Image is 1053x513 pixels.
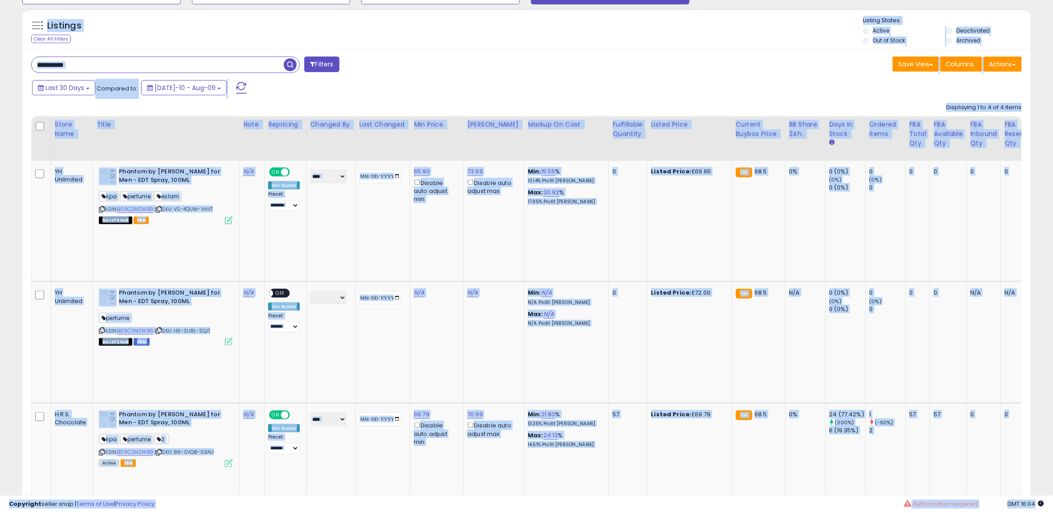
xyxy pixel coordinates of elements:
div: 24 (77.42%) [829,410,865,419]
button: Last 30 Days [32,80,95,95]
b: Listed Price: [651,288,692,297]
div: 57 [934,410,959,419]
th: CSV column name: cust_attr_1_Last Changed [355,116,410,161]
span: ON [270,411,281,419]
div: Days In Stock [829,120,862,139]
button: [DATE]-10 - Aug-09 [141,80,227,95]
small: (300%) [835,419,854,426]
label: Archived [956,37,980,44]
div: Win BuyBox [268,424,300,432]
span: perfume [120,434,153,444]
div: 0 [869,305,906,313]
p: 17.95% Profit [PERSON_NAME] [528,199,602,205]
span: | SKU: VS-4QUW-VHVT [155,205,213,213]
div: 2 [869,427,906,435]
div: Note [243,120,261,129]
div: 57 [910,410,923,419]
div: 0 [869,289,906,297]
div: 0 (0%) [829,184,865,192]
div: 0 [612,289,640,297]
div: % [528,410,602,427]
div: N/A [971,289,994,297]
div: Preset: [268,313,300,333]
div: 0 [1004,168,1041,176]
img: 41r+WE1x+SL._SL40_.jpg [99,289,117,307]
a: 24.13 [543,431,558,440]
span: 68.5 [755,167,767,176]
a: 21.83 [541,410,555,419]
a: Privacy Policy [115,500,155,508]
div: FBA Total Qty [910,120,926,148]
b: Max: [528,188,543,197]
small: FBA [736,168,752,177]
a: N/A [243,288,254,297]
div: Preset: [268,191,300,211]
span: lipa [99,191,119,201]
span: Compared to: [97,84,138,93]
div: 0% [789,168,819,176]
div: % [528,431,602,448]
div: Win BuyBox [268,181,300,189]
div: Disable auto adjust min [414,178,457,203]
div: 0 [612,168,640,176]
b: Listed Price: [651,410,692,419]
div: £72.00 [651,289,725,297]
div: Last Changed [359,120,407,129]
b: Min: [528,167,541,176]
button: Filters [304,57,339,72]
a: B09C2M2WB9 [117,448,153,456]
div: FBA Researching Qty [1004,120,1045,148]
a: 70.99 [467,410,483,419]
a: B09C2M2WB9 [117,327,153,335]
a: N/A [467,288,478,297]
div: N/A [1004,289,1041,297]
b: Min: [528,410,541,419]
b: Listed Price: [651,167,692,176]
b: Min: [528,288,541,297]
div: Repricing [268,120,303,129]
div: 0 [971,410,994,419]
a: 73.99 [467,167,483,176]
a: 65.90 [414,167,430,176]
div: 0 [1004,410,1041,419]
p: N/A Profit [PERSON_NAME] [528,300,602,306]
div: FBA inbound Qty [971,120,997,148]
div: YH Unlimited [55,289,86,305]
div: Min Price [414,120,460,129]
b: Max: [528,431,543,439]
div: Current Buybox Price [736,120,782,139]
a: 15.55 [541,167,555,176]
span: All listings that are currently out of stock and unavailable for purchase on Amazon [99,338,132,346]
div: Win BuyBox [268,303,300,311]
span: ON [270,168,281,176]
div: 0 [869,184,906,192]
p: 14.51% Profit [PERSON_NAME] [528,442,602,448]
span: 68.5 [755,410,767,419]
p: Listing States: [863,16,1031,25]
p: N/A Profit [PERSON_NAME] [528,320,602,327]
div: FBA Available Qty [934,120,963,148]
div: % [528,168,602,184]
div: 0 [934,289,959,297]
span: 2 [154,434,169,444]
b: Max: [528,310,543,318]
span: [DATE]-10 - Aug-09 [155,83,216,92]
div: ASIN: [99,289,233,345]
span: | SKU: H5-2U8L-SQJT [155,327,210,334]
span: All listings currently available for purchase on Amazon [99,460,119,467]
div: Fulfillable Quantity [612,120,643,139]
div: H.R.S. Chocolate [55,410,86,427]
div: 0% [789,410,819,419]
label: Deactivated [956,27,990,34]
div: 57 [612,410,640,419]
span: lipa [99,434,119,444]
b: Phantom by [PERSON_NAME] for Men - EDT Spray, 100ML [119,168,227,186]
small: (0%) [869,298,882,305]
small: FBA [736,410,752,420]
a: 30.92 [543,188,559,197]
div: Preset: [268,434,300,454]
small: FBA [736,289,752,299]
div: Listed Price [651,120,728,129]
button: Actions [984,57,1022,72]
div: Disable auto adjust min [414,421,457,446]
